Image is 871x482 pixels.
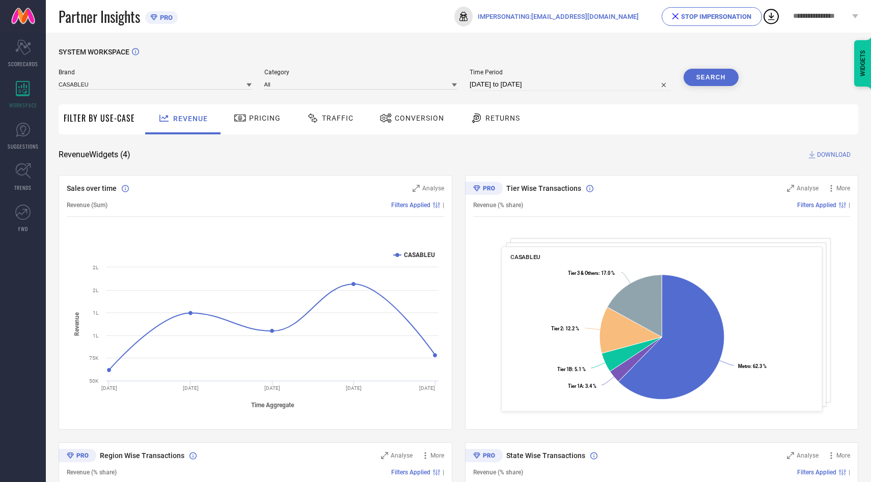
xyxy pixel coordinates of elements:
[73,311,80,335] tspan: Revenue
[738,363,767,369] text: : 62.3 %
[551,326,579,331] text: : 12.2 %
[251,402,294,409] tspan: Time Aggregate
[59,449,96,464] div: Premium
[59,69,252,76] span: Brand
[797,185,819,192] span: Analyse
[8,143,39,150] span: SUGGESTIONS
[391,469,430,476] span: Filters Applied
[506,184,581,192] span: Tier Wise Transactions
[101,385,117,391] text: [DATE]
[64,112,135,124] span: Filter By Use-Case
[551,326,563,331] tspan: Tier 2
[89,378,99,384] text: 50K
[93,333,99,338] text: 1L
[478,13,639,20] span: IMPERSONATING: [EMAIL_ADDRESS][DOMAIN_NAME]
[473,469,523,476] span: Revenue (% share)
[470,78,671,91] input: Select time period
[567,383,596,389] text: : 3.4 %
[567,383,583,389] tspan: Tier 1A
[93,265,99,270] text: 2L
[8,60,38,68] span: SCORECARDS
[100,451,184,460] span: Region Wise Transactions
[67,202,107,209] span: Revenue (Sum)
[404,251,435,259] text: CASABLEU
[738,363,750,369] tspan: Metro
[346,385,362,391] text: [DATE]
[443,469,444,476] span: |
[419,385,435,391] text: [DATE]
[557,366,572,372] tspan: Tier 1B
[510,253,540,261] span: CASABLEU
[568,270,615,276] text: : 17.0 %
[836,185,850,192] span: More
[443,202,444,209] span: |
[157,14,173,21] span: PRO
[849,202,850,209] span: |
[93,310,99,316] text: 1L
[849,469,850,476] span: |
[797,202,836,209] span: Filters Applied
[413,185,420,192] svg: Zoom
[797,452,819,459] span: Analyse
[89,355,99,361] text: 75K
[264,69,457,76] span: Category
[817,150,851,160] span: DOWNLOAD
[322,114,353,122] span: Traffic
[672,13,751,20] div: STOP IMPERSONATION
[391,202,430,209] span: Filters Applied
[485,114,520,122] span: Returns
[183,385,199,391] text: [DATE]
[836,452,850,459] span: More
[59,150,130,160] span: Revenue Widgets ( 4 )
[568,270,598,276] tspan: Tier 3 & Others
[684,69,739,86] button: Search
[67,184,117,192] span: Sales over time
[391,452,413,459] span: Analyse
[470,69,671,76] span: Time Period
[93,288,99,293] text: 2L
[465,182,503,197] div: Premium
[14,184,32,191] span: TRENDS
[264,385,280,391] text: [DATE]
[762,7,780,25] div: Open download list
[787,452,794,459] svg: Zoom
[18,225,28,233] span: FWD
[473,202,523,209] span: Revenue (% share)
[422,185,444,192] span: Analyse
[465,449,503,464] div: Premium
[67,469,117,476] span: Revenue (% share)
[395,114,444,122] span: Conversion
[557,366,586,372] text: : 5.1 %
[381,452,388,459] svg: Zoom
[787,185,794,192] svg: Zoom
[9,101,37,109] span: WORKSPACE
[173,115,208,123] span: Revenue
[59,48,129,56] span: SYSTEM WORKSPACE
[249,114,281,122] span: Pricing
[430,452,444,459] span: More
[506,451,585,460] span: State Wise Transactions
[797,469,836,476] span: Filters Applied
[59,6,140,27] span: Partner Insights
